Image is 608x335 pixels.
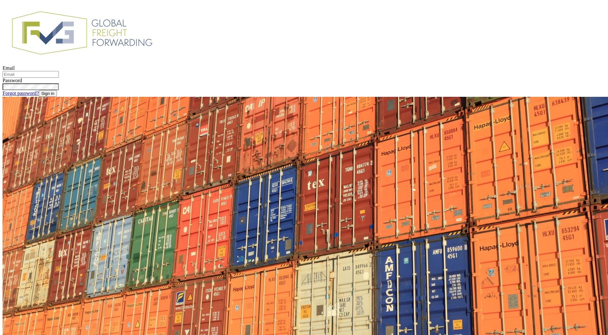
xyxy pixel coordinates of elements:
[3,90,39,96] a: Forgot password?
[39,90,57,97] button: Sign in
[3,71,59,78] input: Email
[3,65,15,71] label: Email
[3,78,22,83] label: Password
[3,3,162,64] img: FVG - Global freight forwarding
